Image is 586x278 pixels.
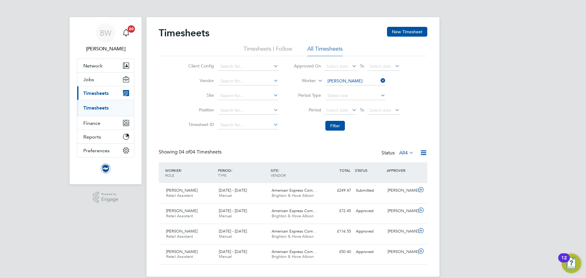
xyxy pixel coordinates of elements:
span: [DATE] - [DATE] [219,249,247,254]
span: TOTAL [339,168,350,173]
span: American Express Com… [272,208,317,213]
input: Search for... [325,77,385,85]
div: £72.45 [322,206,353,216]
span: Select date [326,107,348,113]
div: [PERSON_NAME] [385,247,417,257]
label: Position [186,107,214,113]
span: Brighton & Hove Albion [272,193,314,198]
span: Brighton & Hove Albion [272,213,314,218]
span: Powered by [101,192,118,197]
button: Preferences [77,144,134,157]
span: [DATE] - [DATE] [219,208,247,213]
span: [PERSON_NAME] [166,249,197,254]
label: All [399,150,414,156]
span: TYPE [218,173,226,178]
span: ROLE [165,173,174,178]
input: Select one [325,92,385,100]
button: Jobs [77,73,134,86]
span: Manual [219,254,232,259]
div: WORKER [164,165,216,181]
button: Filter [325,121,345,131]
div: Timesheets [77,100,134,116]
span: To [358,106,366,114]
div: Showing [159,149,223,155]
span: Select date [326,63,348,69]
span: American Express Com… [272,188,317,193]
span: Timesheets [83,90,109,96]
span: Retail Assistant [166,254,193,259]
div: £116.55 [322,226,353,236]
span: [PERSON_NAME] [166,208,197,213]
span: Manual [219,193,232,198]
label: Approved On [294,63,321,69]
li: Timesheets I Follow [244,45,292,56]
span: American Express Com… [272,249,317,254]
label: Timesheet ID [186,122,214,127]
label: Period [294,107,321,113]
img: brightonandhovealbion-logo-retina.png [101,164,110,173]
div: Approved [353,206,385,216]
input: Search for... [218,77,278,85]
span: Reports [83,134,101,140]
div: STATUS [353,165,385,176]
button: Timesheets [77,86,134,100]
span: VENDOR [271,173,286,178]
span: Retail Assistant [166,193,193,198]
span: Brighton & Hove Albion [272,234,314,239]
li: All Timesheets [307,45,343,56]
span: [PERSON_NAME] [166,188,197,193]
div: £50.40 [322,247,353,257]
div: Status [382,149,415,157]
button: Finance [77,116,134,130]
input: Search for... [218,106,278,115]
input: Search for... [218,121,278,129]
a: Go to home page [77,164,134,173]
span: 20 [128,25,135,33]
div: [PERSON_NAME] [385,226,417,236]
span: Engage [101,197,118,202]
label: Client Config [186,63,214,69]
span: To [358,62,366,70]
span: 04 of [179,149,190,155]
span: [PERSON_NAME] [166,229,197,234]
span: Manual [219,234,232,239]
button: Open Resource Center, 12 new notifications [562,254,581,273]
span: Select date [369,107,391,113]
span: 04 Timesheets [179,149,222,155]
label: Period Type [294,92,321,98]
span: / [278,168,279,173]
div: APPROVER [385,165,417,176]
label: Site [186,92,214,98]
span: Retail Assistant [166,234,193,239]
span: Becky Wallis [77,45,134,52]
a: Timesheets [83,105,109,111]
span: Manual [219,213,232,218]
span: BW [100,29,111,37]
span: American Express Com… [272,229,317,234]
span: Retail Assistant [166,213,193,218]
div: SITE [269,165,322,181]
a: BW[PERSON_NAME] [77,23,134,52]
div: PERIOD [216,165,269,181]
span: Select date [369,63,391,69]
nav: Main navigation [70,17,142,184]
span: 4 [405,150,408,156]
span: Preferences [83,148,110,153]
button: New Timesheet [387,27,427,37]
div: [PERSON_NAME] [385,206,417,216]
div: Approved [353,247,385,257]
button: Reports [77,130,134,143]
span: Finance [83,120,100,126]
div: Submitted [353,186,385,196]
span: [DATE] - [DATE] [219,188,247,193]
div: £249.47 [322,186,353,196]
span: [DATE] - [DATE] [219,229,247,234]
h2: Timesheets [159,27,209,39]
a: 20 [120,23,132,43]
a: Powered byEngage [93,192,119,203]
div: Approved [353,226,385,236]
span: Brighton & Hove Albion [272,254,314,259]
span: Jobs [83,77,94,82]
button: Network [77,59,134,72]
input: Search for... [218,62,278,71]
